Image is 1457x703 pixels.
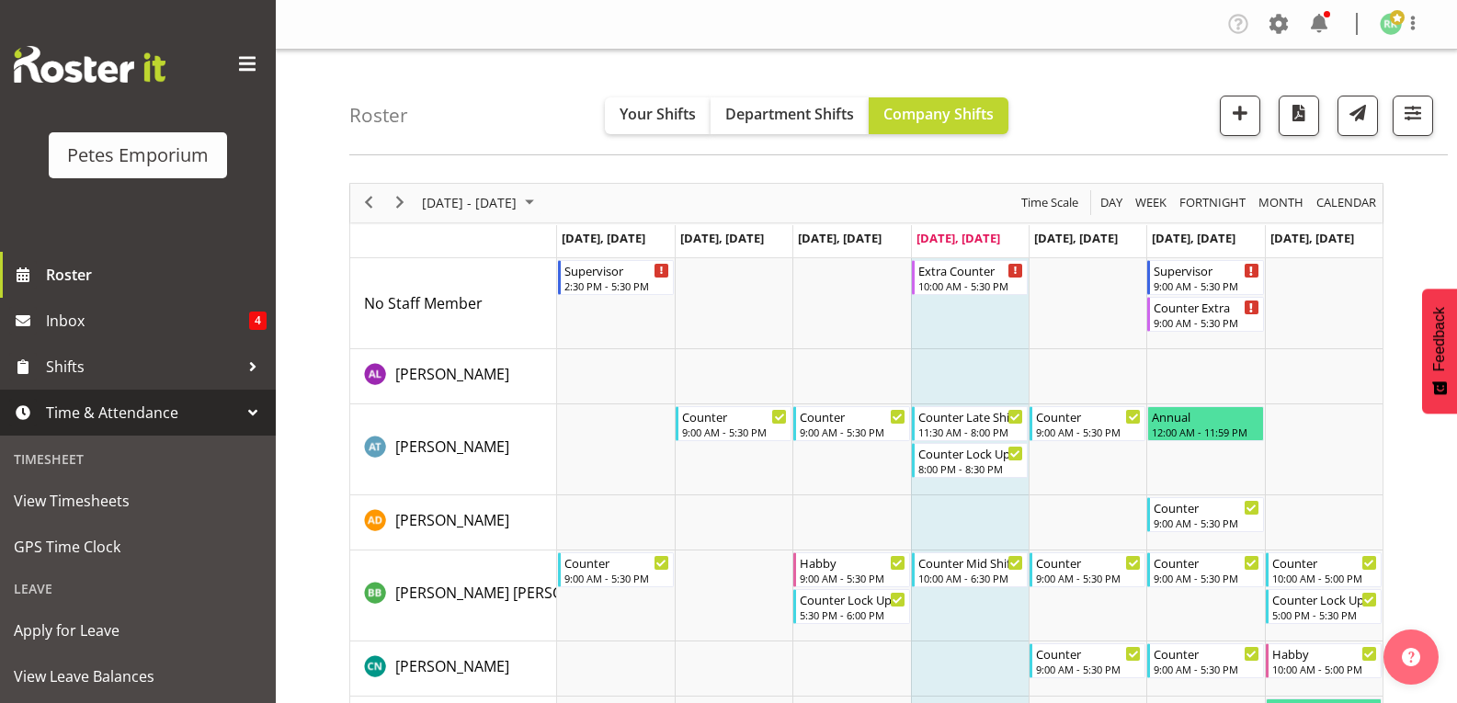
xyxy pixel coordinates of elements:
div: No Staff Member"s event - Supervisor Begin From Saturday, September 13, 2025 at 9:00:00 AM GMT+12... [1147,260,1263,295]
span: [PERSON_NAME] [395,364,509,384]
span: [DATE] - [DATE] [420,191,518,214]
div: Alex-Micheal Taniwha"s event - Counter Late Shift Begin From Thursday, September 11, 2025 at 11:3... [912,406,1028,441]
span: No Staff Member [364,293,483,313]
div: Christine Neville"s event - Counter Begin From Friday, September 12, 2025 at 9:00:00 AM GMT+12:00... [1030,643,1145,678]
div: 9:00 AM - 5:30 PM [1154,516,1258,530]
img: Rosterit website logo [14,46,165,83]
div: September 08 - 14, 2025 [415,184,545,222]
div: Counter [1272,553,1377,572]
div: Counter Mid Shift [918,553,1023,572]
td: Alex-Micheal Taniwha resource [350,404,557,495]
div: 9:00 AM - 5:30 PM [1036,425,1141,439]
div: Beena Beena"s event - Counter Mid Shift Begin From Thursday, September 11, 2025 at 10:00:00 AM GM... [912,552,1028,587]
span: View Leave Balances [14,663,262,690]
span: [DATE], [DATE] [1270,230,1354,246]
span: Time Scale [1019,191,1080,214]
div: Beena Beena"s event - Counter Lock Up Begin From Sunday, September 14, 2025 at 5:00:00 PM GMT+12:... [1266,589,1382,624]
span: Roster [46,261,267,289]
span: [DATE], [DATE] [916,230,1000,246]
td: Amelia Denz resource [350,495,557,550]
div: Counter Extra [1154,298,1258,316]
a: [PERSON_NAME] [395,509,509,531]
div: 10:00 AM - 5:00 PM [1272,662,1377,676]
div: Counter Late Shift [918,407,1023,425]
div: Petes Emporium [67,142,209,169]
div: 2:30 PM - 5:30 PM [564,278,669,293]
a: [PERSON_NAME] [PERSON_NAME] [395,582,627,604]
div: Counter [1154,553,1258,572]
img: ruth-robertson-taylor722.jpg [1380,13,1402,35]
div: 11:30 AM - 8:00 PM [918,425,1023,439]
button: Previous [357,191,381,214]
div: Beena Beena"s event - Habby Begin From Wednesday, September 10, 2025 at 9:00:00 AM GMT+12:00 Ends... [793,552,909,587]
div: 5:30 PM - 6:00 PM [800,607,905,622]
button: Timeline Day [1098,191,1126,214]
div: 9:00 AM - 5:30 PM [564,571,669,585]
span: Fortnight [1178,191,1247,214]
div: Alex-Micheal Taniwha"s event - Counter Lock Up Begin From Thursday, September 11, 2025 at 8:00:00... [912,443,1028,478]
span: GPS Time Clock [14,533,262,561]
a: [PERSON_NAME] [395,436,509,458]
div: Counter [800,407,905,425]
span: [PERSON_NAME] [PERSON_NAME] [395,583,627,603]
div: No Staff Member"s event - Supervisor Begin From Monday, September 8, 2025 at 2:30:00 PM GMT+12:00... [558,260,674,295]
div: Leave [5,570,271,607]
div: Counter Lock Up [918,444,1023,462]
button: Send a list of all shifts for the selected filtered period to all rostered employees. [1337,96,1378,136]
div: 9:00 AM - 5:30 PM [800,571,905,585]
span: [DATE], [DATE] [562,230,645,246]
div: Counter [682,407,787,425]
div: Beena Beena"s event - Counter Begin From Sunday, September 14, 2025 at 10:00:00 AM GMT+12:00 Ends... [1266,552,1382,587]
td: Christine Neville resource [350,641,557,697]
button: Add a new shift [1220,96,1260,136]
div: Christine Neville"s event - Counter Begin From Saturday, September 13, 2025 at 9:00:00 AM GMT+12:... [1147,643,1263,678]
div: Beena Beena"s event - Counter Begin From Saturday, September 13, 2025 at 9:00:00 AM GMT+12:00 End... [1147,552,1263,587]
div: Counter Lock Up [800,590,905,608]
div: Extra Counter [918,261,1023,279]
span: Company Shifts [883,104,994,124]
div: Annual [1152,407,1258,425]
button: Time Scale [1019,191,1082,214]
span: [PERSON_NAME] [395,510,509,530]
div: 10:00 AM - 5:00 PM [1272,571,1377,585]
button: Feedback - Show survey [1422,289,1457,414]
button: Timeline Week [1133,191,1170,214]
div: Habby [1272,644,1377,663]
div: Counter [564,553,669,572]
div: Counter [1036,553,1141,572]
div: No Staff Member"s event - Counter Extra Begin From Saturday, September 13, 2025 at 9:00:00 AM GMT... [1147,297,1263,332]
div: Alex-Micheal Taniwha"s event - Counter Begin From Wednesday, September 10, 2025 at 9:00:00 AM GMT... [793,406,909,441]
div: 9:00 AM - 5:30 PM [1154,571,1258,585]
div: previous period [353,184,384,222]
span: [PERSON_NAME] [395,656,509,676]
div: Alex-Micheal Taniwha"s event - Counter Begin From Friday, September 12, 2025 at 9:00:00 AM GMT+12... [1030,406,1145,441]
a: [PERSON_NAME] [395,655,509,677]
button: Timeline Month [1256,191,1307,214]
span: Feedback [1431,307,1448,371]
div: Counter [1154,498,1258,516]
span: Time & Attendance [46,399,239,426]
div: Christine Neville"s event - Habby Begin From Sunday, September 14, 2025 at 10:00:00 AM GMT+12:00 ... [1266,643,1382,678]
span: [DATE], [DATE] [1034,230,1118,246]
span: [PERSON_NAME] [395,437,509,457]
span: Month [1257,191,1305,214]
div: 9:00 AM - 5:30 PM [1154,315,1258,330]
div: Beena Beena"s event - Counter Begin From Friday, September 12, 2025 at 9:00:00 AM GMT+12:00 Ends ... [1030,552,1145,587]
span: calendar [1315,191,1378,214]
div: next period [384,184,415,222]
div: 9:00 AM - 5:30 PM [1154,278,1258,293]
span: [DATE], [DATE] [798,230,882,246]
h4: Roster [349,105,408,126]
div: 9:00 AM - 5:30 PM [1036,662,1141,676]
span: Week [1133,191,1168,214]
a: View Timesheets [5,478,271,524]
span: Shifts [46,353,239,380]
button: Fortnight [1177,191,1249,214]
div: 9:00 AM - 5:30 PM [800,425,905,439]
button: Month [1314,191,1380,214]
div: 9:00 AM - 5:30 PM [682,425,787,439]
div: Alex-Micheal Taniwha"s event - Annual Begin From Saturday, September 13, 2025 at 12:00:00 AM GMT+... [1147,406,1263,441]
img: help-xxl-2.png [1402,648,1420,666]
button: Department Shifts [711,97,869,134]
div: 5:00 PM - 5:30 PM [1272,607,1377,622]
